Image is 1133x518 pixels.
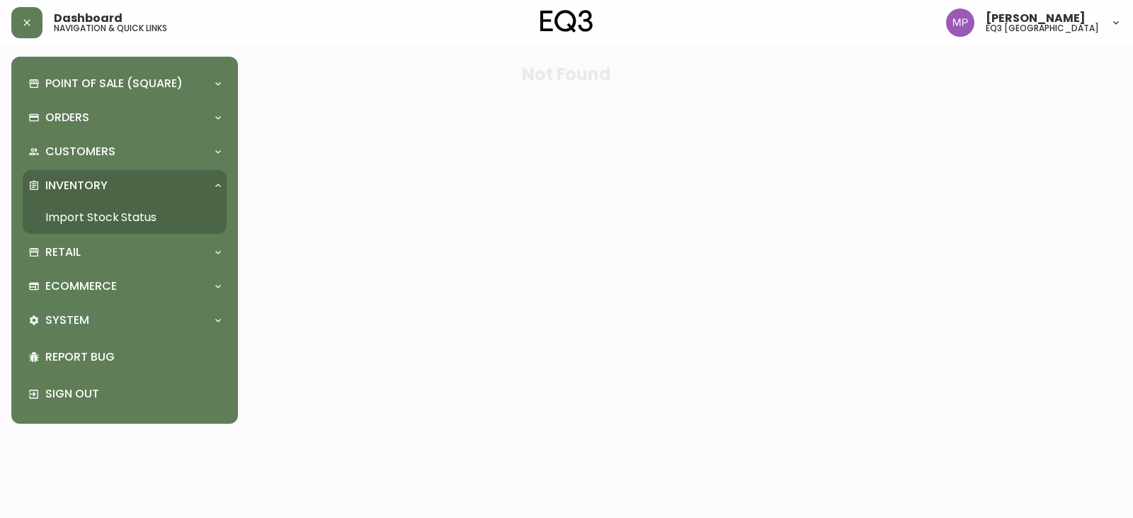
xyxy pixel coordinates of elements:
[45,313,89,328] p: System
[23,201,227,234] a: Import Stock Status
[23,271,227,302] div: Ecommerce
[45,349,221,365] p: Report Bug
[23,237,227,268] div: Retail
[23,339,227,376] div: Report Bug
[23,170,227,201] div: Inventory
[23,305,227,336] div: System
[45,386,221,402] p: Sign Out
[946,9,974,37] img: 898fb1fef72bdc68defcae31627d8d29
[23,376,227,412] div: Sign Out
[23,102,227,133] div: Orders
[45,144,115,159] p: Customers
[45,278,117,294] p: Ecommerce
[540,10,593,33] img: logo
[45,110,89,125] p: Orders
[986,24,1099,33] h5: eq3 [GEOGRAPHIC_DATA]
[23,68,227,99] div: Point of Sale (Square)
[45,76,183,91] p: Point of Sale (Square)
[45,178,108,193] p: Inventory
[23,136,227,167] div: Customers
[45,244,81,260] p: Retail
[54,24,167,33] h5: navigation & quick links
[54,13,123,24] span: Dashboard
[986,13,1086,24] span: [PERSON_NAME]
